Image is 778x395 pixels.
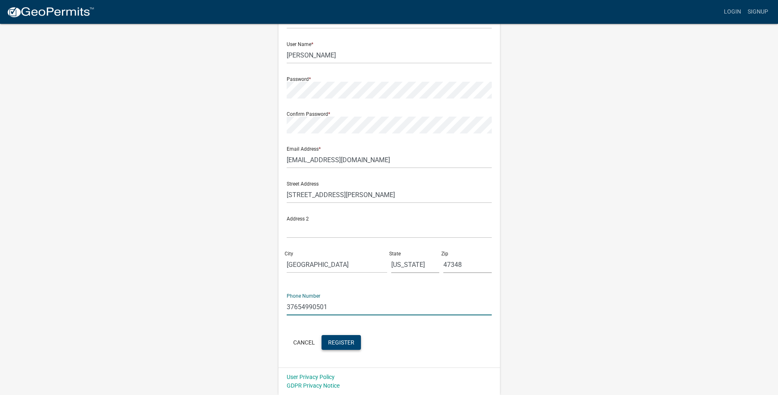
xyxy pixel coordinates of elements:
[287,335,322,350] button: Cancel
[744,4,771,20] a: Signup
[322,335,361,350] button: Register
[721,4,744,20] a: Login
[287,374,335,380] a: User Privacy Policy
[287,382,340,389] a: GDPR Privacy Notice
[328,339,354,345] span: Register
